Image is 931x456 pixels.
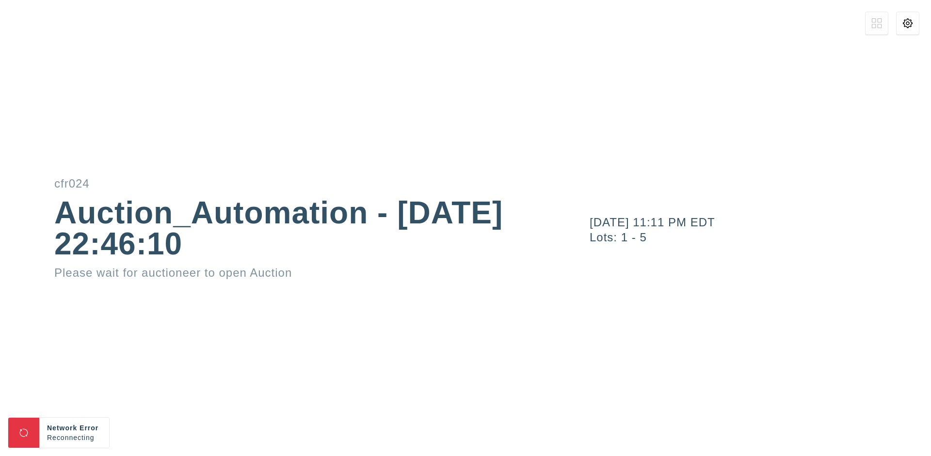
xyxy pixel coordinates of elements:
div: Please wait for auctioneer to open Auction [54,267,504,279]
div: [DATE] 11:11 PM EDT [590,217,931,228]
div: cfr024 [54,178,504,189]
div: Auction_Automation - [DATE] 22:46:10 [54,197,504,259]
div: Reconnecting [47,433,101,442]
div: Network Error [47,423,101,433]
div: Lots: 1 - 5 [590,232,931,243]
